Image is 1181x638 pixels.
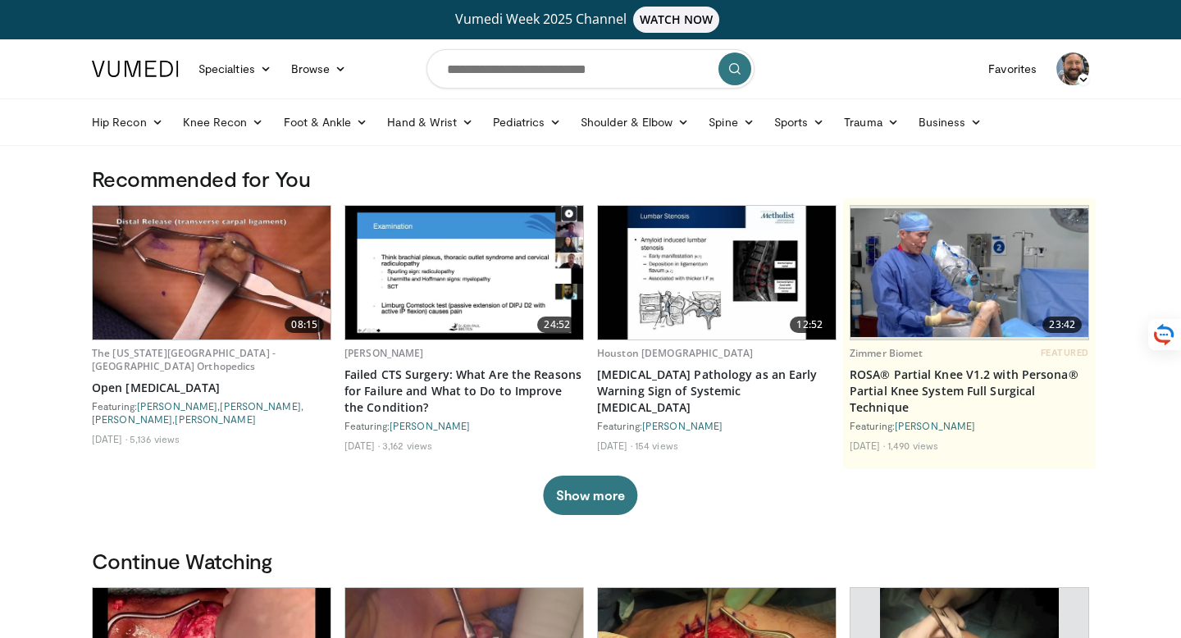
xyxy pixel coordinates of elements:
a: Favorites [978,52,1046,85]
input: Search topics, interventions [426,49,755,89]
a: Pediatrics [483,106,571,139]
a: [PERSON_NAME] [642,420,723,431]
span: 24:52 [537,317,577,333]
span: WATCH NOW [633,7,720,33]
a: Hand & Wrist [377,106,483,139]
a: Foot & Ankle [274,106,378,139]
img: VuMedi Logo [92,61,179,77]
a: 23:42 [850,206,1088,340]
a: [PERSON_NAME] [390,420,470,431]
a: 08:15 [93,206,331,340]
h3: Recommended for You [92,166,1089,192]
img: 99b1778f-d2b2-419a-8659-7269f4b428ba.620x360_q85_upscale.jpg [850,208,1088,337]
li: [DATE] [92,432,127,445]
a: Houston [DEMOGRAPHIC_DATA] [597,346,753,360]
a: [PERSON_NAME] [92,413,172,425]
a: ROSA® Partial Knee V1.2 with Persona® Partial Knee System Full Surgical Technique [850,367,1089,416]
a: [PERSON_NAME] [137,400,217,412]
div: Featuring: [850,419,1089,432]
a: Business [909,106,992,139]
a: [MEDICAL_DATA] Pathology as an Early Warning Sign of Systemic [MEDICAL_DATA] [597,367,837,416]
img: 24c27702-190e-414c-9b8a-d1217b579656.620x360_q85_upscale.jpg [345,206,583,340]
a: [PERSON_NAME] [895,420,975,431]
a: Zimmer Biomet [850,346,923,360]
span: 23:42 [1042,317,1082,333]
li: [DATE] [597,439,632,452]
li: [DATE] [344,439,380,452]
a: [PERSON_NAME] [220,400,300,412]
span: 12:52 [790,317,829,333]
button: Show more [543,476,637,515]
a: [PERSON_NAME] [175,413,255,425]
li: [DATE] [850,439,885,452]
li: 154 views [635,439,678,452]
li: 1,490 views [887,439,938,452]
img: 1e5e43ce-1af1-4387-aba9-fd5dc2dbb76e.620x360_q85_upscale.jpg [598,206,836,340]
a: Trauma [834,106,909,139]
a: Open [MEDICAL_DATA] [92,380,331,396]
div: Featuring: [344,419,584,432]
a: 24:52 [345,206,583,340]
a: 12:52 [598,206,836,340]
img: Avatar [1056,52,1089,85]
a: Knee Recon [173,106,274,139]
img: 435a63e2-9f45-41c2-a031-cbf06bbd817f.620x360_q85_upscale.jpg [93,206,331,340]
a: Sports [764,106,835,139]
a: Spine [699,106,764,139]
div: Featuring: , , , [92,399,331,426]
span: 08:15 [285,317,324,333]
a: Shoulder & Elbow [571,106,699,139]
li: 5,136 views [130,432,180,445]
h3: Continue Watching [92,548,1089,574]
a: The [US_STATE][GEOGRAPHIC_DATA] - [GEOGRAPHIC_DATA] Orthopedics [92,346,276,373]
a: Specialties [189,52,281,85]
span: FEATURED [1041,347,1089,358]
a: Vumedi Week 2025 ChannelWATCH NOW [94,7,1087,33]
a: Browse [281,52,357,85]
a: [PERSON_NAME] [344,346,424,360]
a: Failed CTS Surgery: What Are the Reasons for Failure and What to Do to Improve the Condition? [344,367,584,416]
a: Hip Recon [82,106,173,139]
div: Featuring: [597,419,837,432]
li: 3,162 views [382,439,432,452]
